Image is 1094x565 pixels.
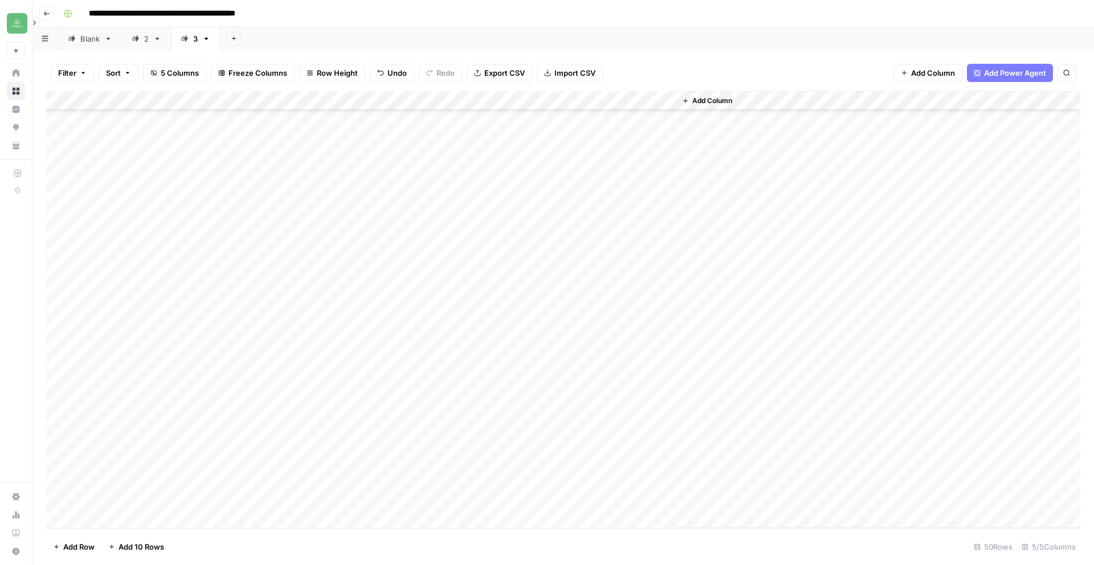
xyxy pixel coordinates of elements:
[58,67,76,79] span: Filter
[51,64,94,82] button: Filter
[171,27,220,50] a: 3
[80,33,100,44] div: Blank
[467,64,532,82] button: Export CSV
[893,64,962,82] button: Add Column
[193,33,198,44] div: 3
[143,64,206,82] button: 5 Columns
[969,538,1017,556] div: 50 Rows
[101,538,171,556] button: Add 10 Rows
[370,64,414,82] button: Undo
[317,67,358,79] span: Row Height
[122,27,171,50] a: 2
[537,64,603,82] button: Import CSV
[436,67,455,79] span: Redo
[58,27,122,50] a: Blank
[484,67,525,79] span: Export CSV
[7,506,25,524] a: Usage
[387,67,407,79] span: Undo
[161,67,199,79] span: 5 Columns
[299,64,365,82] button: Row Height
[7,9,25,38] button: Workspace: Distru
[7,64,25,82] a: Home
[106,67,121,79] span: Sort
[63,541,95,552] span: Add Row
[911,67,955,79] span: Add Column
[419,64,462,82] button: Redo
[7,82,25,100] a: Browse
[211,64,295,82] button: Freeze Columns
[7,488,25,506] a: Settings
[7,542,25,560] button: Help + Support
[692,96,732,106] span: Add Column
[99,64,138,82] button: Sort
[46,538,101,556] button: Add Row
[7,100,25,118] a: Insights
[677,93,737,108] button: Add Column
[967,64,1053,82] button: Add Power Agent
[119,541,164,552] span: Add 10 Rows
[7,137,25,155] a: Your Data
[7,524,25,542] a: Learning Hub
[1017,538,1080,556] div: 5/5 Columns
[228,67,287,79] span: Freeze Columns
[7,13,27,34] img: Distru Logo
[144,33,149,44] div: 2
[554,67,595,79] span: Import CSV
[7,118,25,137] a: Opportunities
[984,67,1046,79] span: Add Power Agent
